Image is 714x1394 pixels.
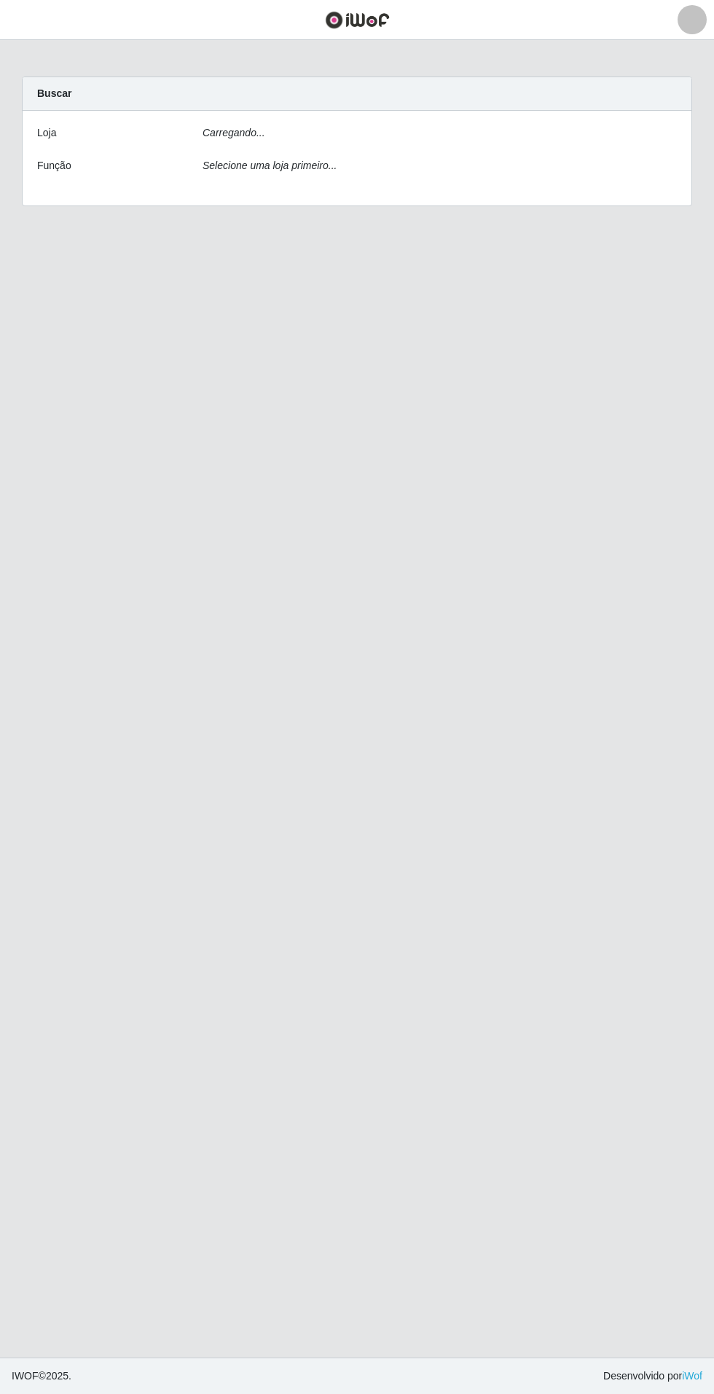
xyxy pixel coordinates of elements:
[37,125,56,141] label: Loja
[682,1370,702,1382] a: iWof
[12,1368,71,1384] span: © 2025 .
[37,158,71,173] label: Função
[325,11,390,29] img: CoreUI Logo
[603,1368,702,1384] span: Desenvolvido por
[37,87,71,99] strong: Buscar
[203,160,337,171] i: Selecione uma loja primeiro...
[12,1370,39,1382] span: IWOF
[203,127,265,138] i: Carregando...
